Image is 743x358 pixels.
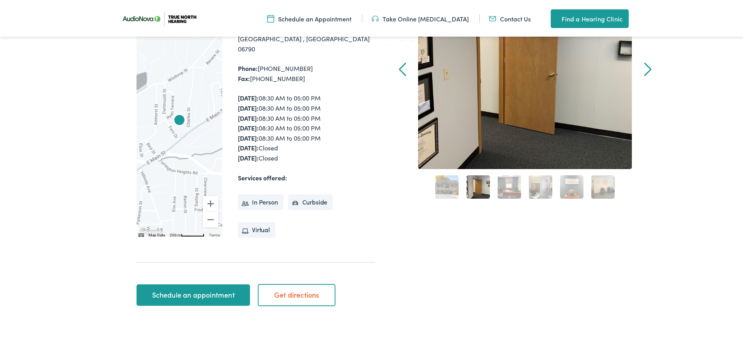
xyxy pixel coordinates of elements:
a: Schedule an Appointment [267,13,351,21]
a: Find a Hearing Clinic [551,8,629,26]
div: 08:30 AM to 05:00 PM 08:30 AM to 05:00 PM 08:30 AM to 05:00 PM 08:30 AM to 05:00 PM 08:30 AM to 0... [238,92,374,161]
a: 4 [529,174,552,197]
li: Virtual [238,220,275,236]
li: In Person [238,193,284,208]
a: Prev [399,61,406,75]
img: utility icon [551,12,558,22]
strong: [DATE]: [238,132,259,141]
a: 5 [560,174,583,197]
li: Curbside [288,193,333,208]
img: Mail icon in color code ffb348, used for communication purposes [489,13,496,21]
a: Contact Us [489,13,531,21]
strong: [DATE]: [238,102,259,111]
div: [PHONE_NUMBER] [PHONE_NUMBER] [238,62,374,82]
a: Schedule an appointment [137,283,250,305]
button: Map Scale: 200 m per 56 pixels [167,230,207,235]
a: Open this area in Google Maps (opens a new window) [138,225,164,235]
button: Zoom out [203,210,218,226]
strong: [DATE]: [238,142,259,150]
a: 3 [498,174,521,197]
strong: Services offered: [238,172,287,180]
strong: Phone: [238,62,258,71]
a: 6 [591,174,615,197]
strong: [DATE]: [238,92,259,101]
div: AudioNova [170,110,189,129]
button: Zoom in [203,194,218,210]
a: 1 [435,174,459,197]
a: Get directions [258,282,335,304]
button: Keyboard shortcuts [138,231,144,236]
img: Headphones icon in color code ffb348 [372,13,379,21]
span: 200 m [170,231,181,236]
strong: [DATE]: [238,152,259,160]
strong: [DATE]: [238,122,259,131]
img: Icon symbolizing a calendar in color code ffb348 [267,13,274,21]
button: Map Data [149,231,165,236]
a: Terms (opens in new tab) [209,231,220,236]
img: Google [138,225,164,235]
a: Next [644,61,652,75]
strong: Fax: [238,72,250,81]
strong: [DATE]: [238,112,259,121]
a: 2 [466,174,490,197]
a: Take Online [MEDICAL_DATA] [372,13,469,21]
div: [STREET_ADDRESS] [GEOGRAPHIC_DATA] , [GEOGRAPHIC_DATA] 06790 [238,22,374,52]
